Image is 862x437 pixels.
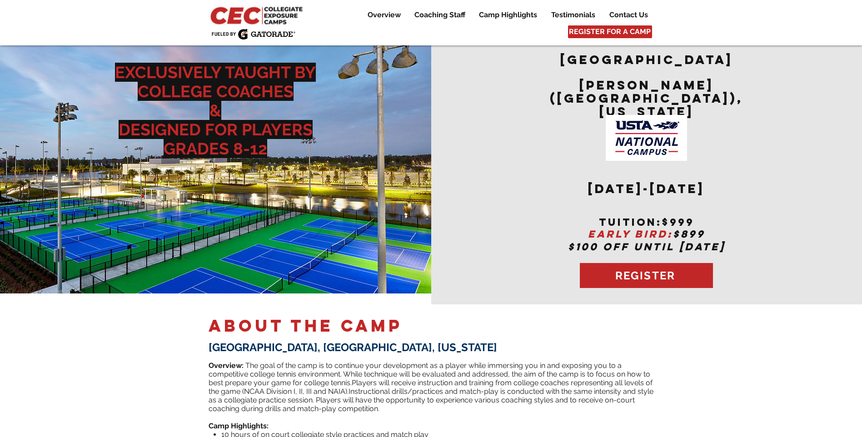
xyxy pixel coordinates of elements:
span: $899 [673,228,705,240]
span: tuition:$999 [599,216,694,228]
span: ([GEOGRAPHIC_DATA]), [US_STATE] [550,90,743,119]
a: REGISTER FOR A CAMP [568,25,652,38]
nav: Site [354,10,654,20]
span: GRADES 8-12 [164,139,267,158]
span: ABOUT THE CAMP [209,315,403,336]
span: Instructional drills/practices and match-play is conducted with the same intensity and style as a... [209,387,653,413]
span: EXCLUSIVELY TAUGHT BY COLLEGE COACHES [115,63,316,101]
a: Overview [361,10,407,20]
img: CEC Logo Primary_edited.jpg [209,5,307,25]
span: $100 OFF UNTIL [DATE] [568,240,725,253]
a: Contact Us [603,10,654,20]
span: Players will receive instruction and training from college coaches representing all levels of the... [209,378,653,396]
p: Testimonials [547,10,600,20]
span: & [209,101,221,120]
span: [DATE]-[DATE] [588,181,705,196]
a: Coaching Staff [408,10,472,20]
span: [PERSON_NAME] [579,77,714,93]
span: [GEOGRAPHIC_DATA] [560,52,733,67]
span: REGISTER FOR A CAMP [569,27,651,37]
p: Camp Highlights [474,10,542,20]
p: Overview [363,10,405,20]
span: EARLY BIRD: [588,228,673,240]
span: DESIGNED FOR PLAYERS [119,120,313,139]
span: REGISTER [615,269,676,282]
span: ​ The goal of the camp is to continue your development as a player while immersing you in and exp... [209,361,650,387]
a: REGISTER [580,263,713,288]
span: Camp Highlights: [209,422,269,430]
span: [GEOGRAPHIC_DATA], [GEOGRAPHIC_DATA], [US_STATE] [209,341,497,354]
img: Fueled by Gatorade.png [211,29,295,40]
a: Camp Highlights [472,10,544,20]
img: USTA Campus image_edited.jpg [606,115,687,161]
a: Testimonials [544,10,602,20]
span: Overview: [209,361,244,370]
p: Coaching Staff [410,10,470,20]
p: Contact Us [605,10,653,20]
